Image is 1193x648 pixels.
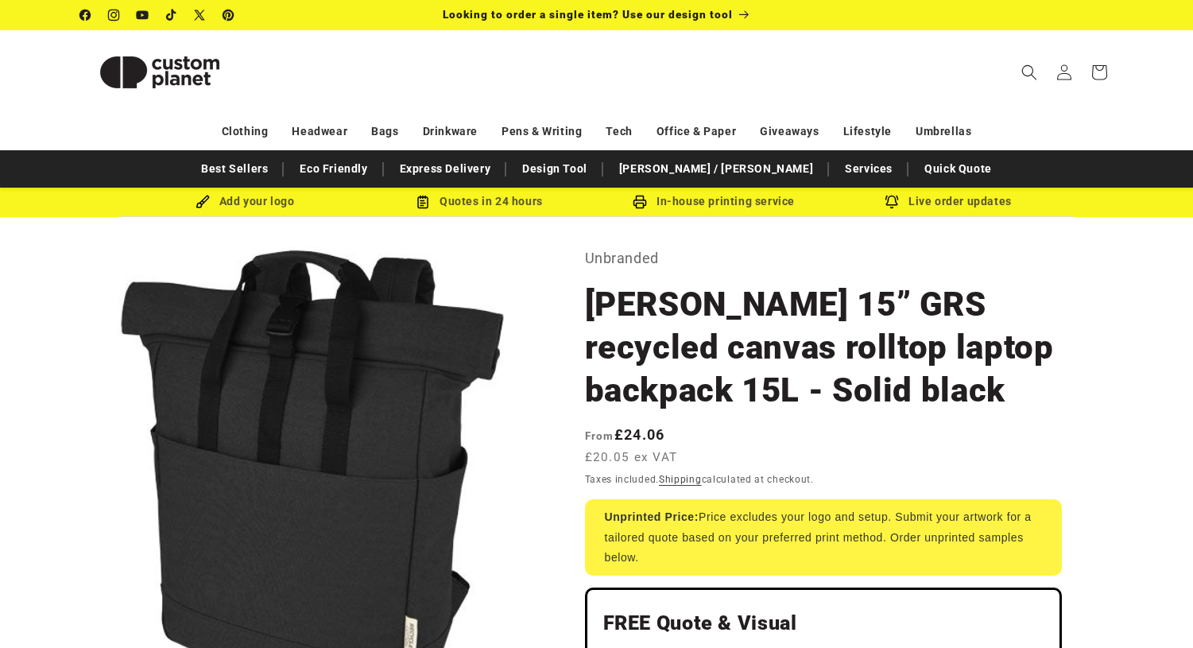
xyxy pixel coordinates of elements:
[514,155,595,183] a: Design Tool
[843,118,892,146] a: Lifestyle
[585,246,1062,271] p: Unbranded
[80,37,239,108] img: Custom Planet
[585,471,1062,487] div: Taxes included. calculated at checkout.
[659,474,702,485] a: Shipping
[585,429,614,442] span: From
[585,283,1062,412] h1: [PERSON_NAME] 15” GRS recycled canvas rolltop laptop backpack 15L - Solid black
[760,118,819,146] a: Giveaways
[605,510,699,523] strong: Unprinted Price:
[1012,55,1047,90] summary: Search
[423,118,478,146] a: Drinkware
[371,118,398,146] a: Bags
[292,118,347,146] a: Headwear
[831,192,1066,211] div: Live order updates
[597,192,831,211] div: In-house printing service
[657,118,736,146] a: Office & Paper
[193,155,276,183] a: Best Sellers
[362,192,597,211] div: Quotes in 24 hours
[611,155,821,183] a: [PERSON_NAME] / [PERSON_NAME]
[502,118,582,146] a: Pens & Writing
[128,192,362,211] div: Add your logo
[603,611,1044,636] h2: FREE Quote & Visual
[585,426,665,443] strong: £24.06
[606,118,632,146] a: Tech
[916,118,971,146] a: Umbrellas
[292,155,375,183] a: Eco Friendly
[585,499,1062,576] div: Price excludes your logo and setup. Submit your artwork for a tailored quote based on your prefer...
[392,155,499,183] a: Express Delivery
[74,30,245,114] a: Custom Planet
[443,8,733,21] span: Looking to order a single item? Use our design tool
[222,118,269,146] a: Clothing
[585,448,678,467] span: £20.05 ex VAT
[416,195,430,209] img: Order Updates Icon
[885,195,899,209] img: Order updates
[633,195,647,209] img: In-house printing
[916,155,1000,183] a: Quick Quote
[837,155,901,183] a: Services
[196,195,210,209] img: Brush Icon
